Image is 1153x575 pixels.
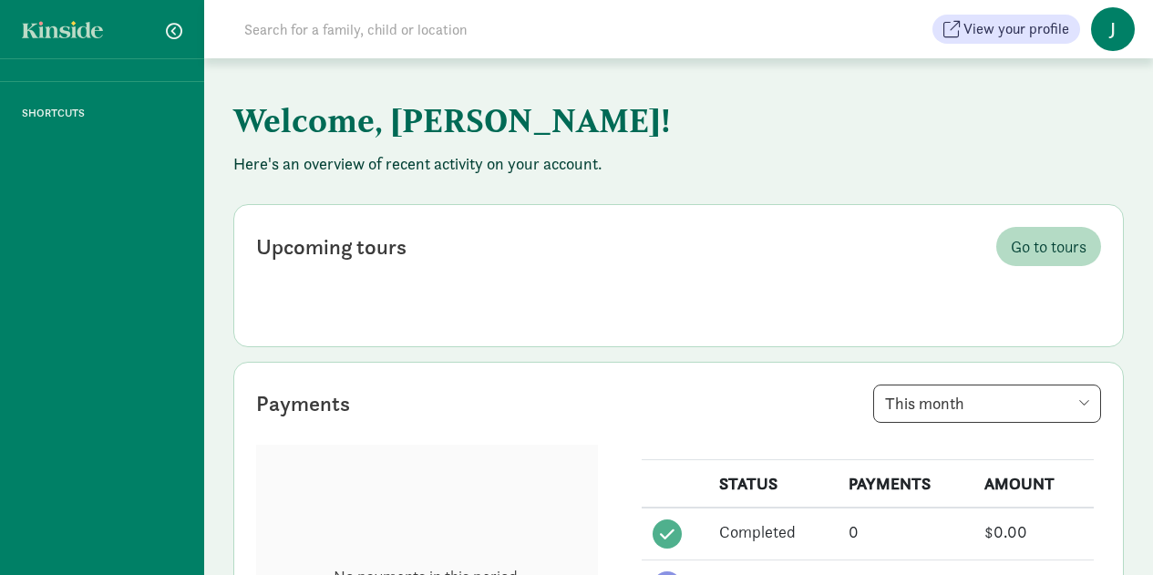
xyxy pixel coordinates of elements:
[984,519,1083,544] div: $0.00
[973,460,1094,508] th: AMOUNT
[1091,7,1135,51] span: J
[719,519,826,544] div: Completed
[1011,234,1086,259] span: Go to tours
[838,460,973,508] th: PAYMENTS
[996,227,1101,266] a: Go to tours
[233,87,1124,153] h1: Welcome, [PERSON_NAME]!
[849,519,963,544] div: 0
[233,153,1124,175] p: Here's an overview of recent activity on your account.
[708,460,837,508] th: STATUS
[932,15,1080,44] button: View your profile
[256,387,350,420] div: Payments
[256,231,407,263] div: Upcoming tours
[963,18,1069,40] span: View your profile
[233,11,745,47] input: Search for a family, child or location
